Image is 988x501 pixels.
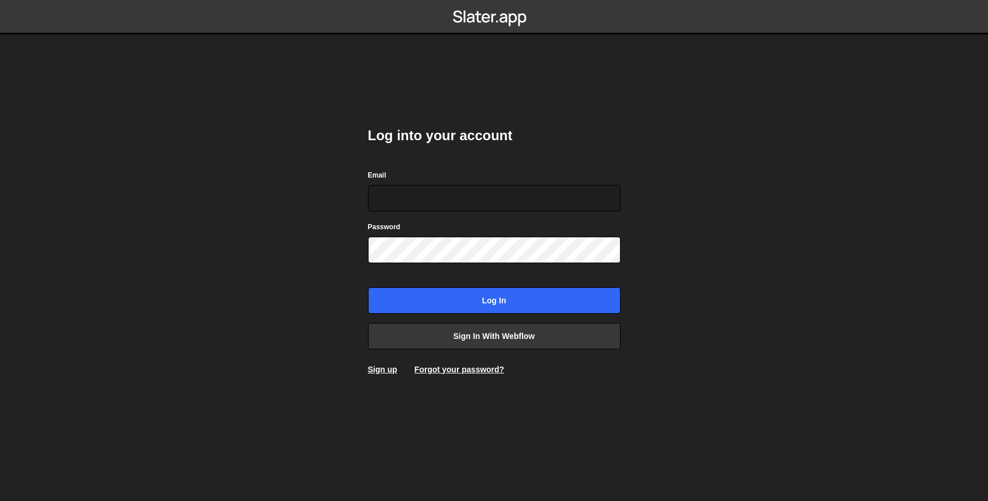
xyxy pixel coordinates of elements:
a: Forgot your password? [414,365,504,374]
a: Sign in with Webflow [368,323,621,349]
label: Password [368,221,401,233]
label: Email [368,169,386,181]
input: Log in [368,287,621,314]
h2: Log into your account [368,126,621,145]
a: Sign up [368,365,397,374]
